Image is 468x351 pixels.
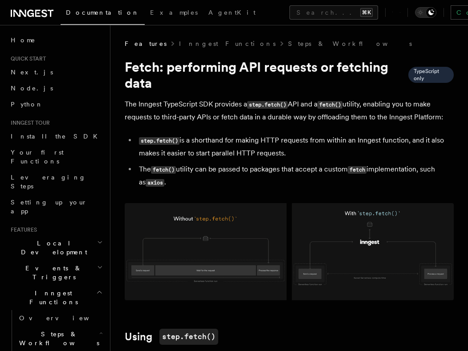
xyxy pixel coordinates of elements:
[7,128,105,144] a: Install the SDK
[16,326,105,351] button: Steps & Workflows
[7,96,105,112] a: Python
[61,3,145,25] a: Documentation
[317,101,342,109] code: fetch()
[208,9,256,16] span: AgentKit
[7,80,105,96] a: Node.js
[136,134,454,159] li: is a shorthand for making HTTP requests from within an Inngest function, and it also makes it eas...
[7,32,105,48] a: Home
[146,179,164,187] code: axios
[7,289,96,306] span: Inngest Functions
[19,314,111,322] span: Overview
[16,310,105,326] a: Overview
[11,149,64,165] span: Your first Functions
[11,199,87,215] span: Setting up your app
[179,39,276,48] a: Inngest Functions
[7,235,105,260] button: Local Development
[11,174,86,190] span: Leveraging Steps
[16,330,99,347] span: Steps & Workflows
[247,101,288,109] code: step.fetch()
[11,36,36,45] span: Home
[7,169,105,194] a: Leveraging Steps
[150,9,198,16] span: Examples
[11,101,43,108] span: Python
[7,64,105,80] a: Next.js
[415,7,436,18] button: Toggle dark mode
[414,68,448,82] span: TypeScript only
[7,239,97,257] span: Local Development
[125,329,218,345] a: Usingstep.fetch()
[7,144,105,169] a: Your first Functions
[139,137,179,145] code: step.fetch()
[7,264,97,282] span: Events & Triggers
[11,85,53,92] span: Node.js
[348,166,366,174] code: fetch
[288,39,412,48] a: Steps & Workflows
[125,59,454,91] h1: Fetch: performing API requests or fetching data
[289,5,378,20] button: Search...⌘K
[7,226,37,233] span: Features
[7,260,105,285] button: Events & Triggers
[125,203,454,300] img: Using Fetch offloads the HTTP request to the Inngest Platform
[125,39,167,48] span: Features
[151,166,176,174] code: fetch()
[11,133,103,140] span: Install the SDK
[145,3,203,24] a: Examples
[7,194,105,219] a: Setting up your app
[7,119,50,127] span: Inngest tour
[360,8,373,17] kbd: ⌘K
[203,3,261,24] a: AgentKit
[7,285,105,310] button: Inngest Functions
[7,55,46,62] span: Quick start
[159,329,218,345] code: step.fetch()
[125,98,454,123] p: The Inngest TypeScript SDK provides a API and a utility, enabling you to make requests to third-p...
[136,163,454,189] li: The utility can be passed to packages that accept a custom implementation, such as .
[11,69,53,76] span: Next.js
[66,9,139,16] span: Documentation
